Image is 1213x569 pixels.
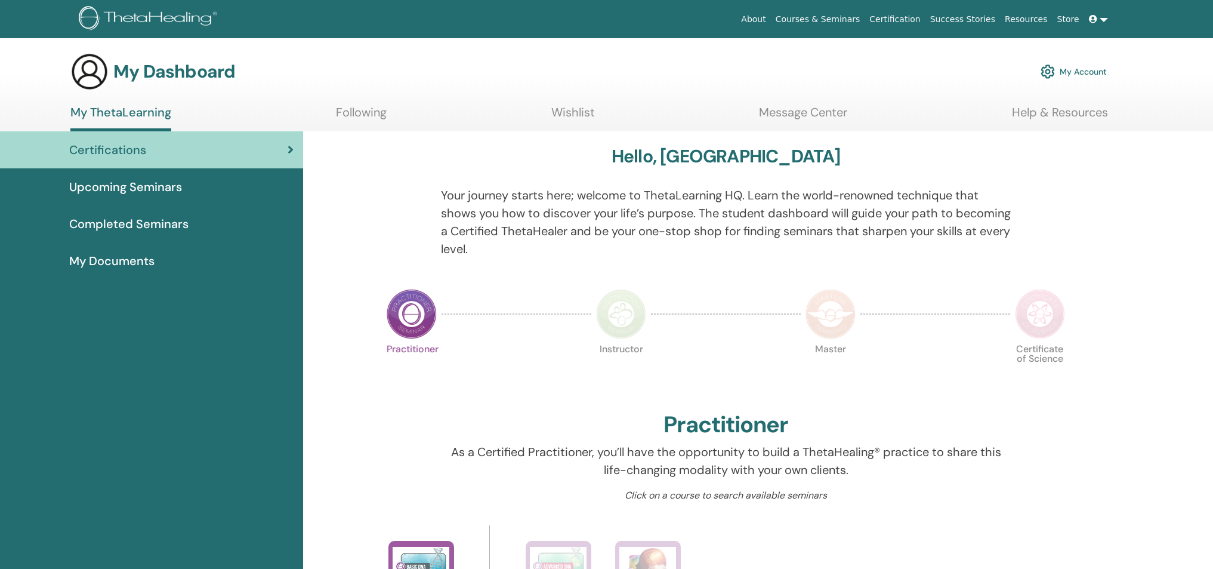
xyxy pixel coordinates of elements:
p: Certificate of Science [1015,345,1065,395]
img: generic-user-icon.jpg [70,53,109,91]
img: Certificate of Science [1015,289,1065,339]
span: Certifications [69,141,146,159]
span: Upcoming Seminars [69,178,182,196]
img: logo.png [79,6,221,33]
img: Instructor [596,289,646,339]
p: Master [805,345,856,395]
a: Store [1052,8,1084,30]
a: Message Center [759,105,847,128]
a: Following [336,105,387,128]
a: My ThetaLearning [70,105,171,131]
img: Practitioner [387,289,437,339]
p: As a Certified Practitioner, you’ll have the opportunity to build a ThetaHealing® practice to sha... [441,443,1011,479]
h3: My Dashboard [113,61,235,82]
a: Courses & Seminars [771,8,865,30]
p: Practitioner [387,345,437,395]
span: Completed Seminars [69,215,189,233]
h2: Practitioner [663,411,788,439]
a: Help & Resources [1012,105,1108,128]
a: My Account [1041,59,1107,85]
img: cog.svg [1041,61,1055,82]
p: Your journey starts here; welcome to ThetaLearning HQ. Learn the world-renowned technique that sh... [441,186,1011,258]
p: Click on a course to search available seminars [441,488,1011,503]
img: Master [805,289,856,339]
a: Resources [1000,8,1052,30]
a: Certification [865,8,925,30]
a: Wishlist [551,105,595,128]
span: My Documents [69,252,155,270]
p: Instructor [596,345,646,395]
h3: Hello, [GEOGRAPHIC_DATA] [612,146,841,167]
a: Success Stories [925,8,1000,30]
a: About [736,8,770,30]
